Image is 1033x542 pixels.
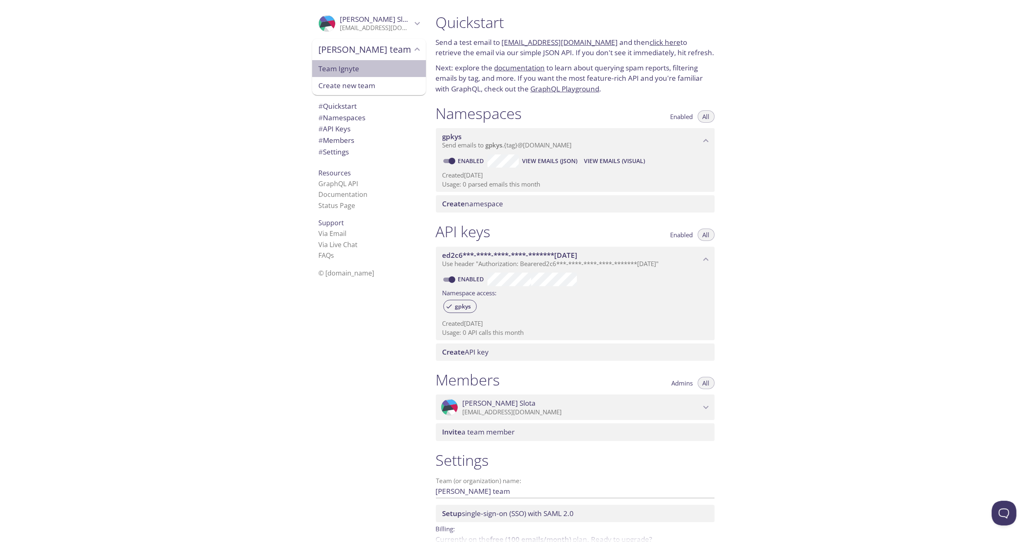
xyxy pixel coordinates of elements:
span: Namespaces [319,113,366,122]
a: documentation [494,63,545,72]
span: Team Ignyte [319,63,419,74]
div: gpkys [443,300,477,313]
p: Created [DATE] [442,171,708,180]
a: [EMAIL_ADDRESS][DOMAIN_NAME] [502,37,618,47]
span: API key [442,347,489,357]
span: View Emails (JSON) [522,156,577,166]
span: Create [442,347,465,357]
span: Create [442,199,465,208]
a: Via Email [319,229,347,238]
div: Create API Key [436,343,715,361]
div: gpkys namespace [436,128,715,154]
div: API Keys [312,123,426,135]
span: gpkys [442,132,462,141]
span: Send emails to . {tag} @[DOMAIN_NAME] [442,141,572,149]
div: Members [312,135,426,146]
span: Support [319,218,344,227]
p: [EMAIL_ADDRESS][DOMAIN_NAME] [340,24,412,32]
a: GraphQL API [319,179,358,188]
span: single-sign-on (SSO) with SAML 2.0 [442,509,574,518]
h1: Members [436,371,500,389]
div: Megan Slota [312,10,426,37]
p: [EMAIL_ADDRESS][DOMAIN_NAME] [463,408,701,416]
span: API Keys [319,124,351,133]
p: Created [DATE] [442,319,708,328]
span: # [319,147,323,157]
h1: Namespaces [436,104,522,123]
div: Quickstart [312,100,426,112]
div: Megan's team [312,39,426,60]
a: GraphQL Playground [531,84,600,93]
div: Megan Slota [436,395,715,420]
div: Invite a team member [436,423,715,441]
h1: Settings [436,451,715,470]
div: Namespaces [312,112,426,124]
span: [PERSON_NAME] Slota [340,14,414,24]
a: Enabled [457,275,487,283]
span: Create new team [319,80,419,91]
span: Invite [442,427,462,437]
span: s [331,251,334,260]
button: Enabled [666,110,698,123]
label: Namespace access: [442,286,497,298]
span: View Emails (Visual) [584,156,645,166]
span: Setup [442,509,462,518]
button: View Emails (JSON) [519,154,581,168]
button: All [698,377,715,389]
div: Team Settings [312,146,426,158]
span: # [319,135,323,145]
div: Create new team [312,77,426,95]
span: Quickstart [319,101,357,111]
span: gpkys [450,303,476,310]
button: View Emails (Visual) [581,154,648,168]
span: # [319,124,323,133]
p: Send a test email to and then to retrieve the email via our simple JSON API. If you don't see it ... [436,37,715,58]
a: FAQ [319,251,334,260]
span: namespace [442,199,504,208]
button: All [698,110,715,123]
div: Setup SSO [436,505,715,522]
button: Admins [667,377,698,389]
span: gpkys [486,141,503,149]
a: Via Live Chat [319,240,358,249]
span: Settings [319,147,349,157]
span: [PERSON_NAME] team [319,44,412,55]
iframe: Help Scout Beacon - Open [992,501,1017,526]
label: Team (or organization) name: [436,478,522,484]
span: Members [319,135,355,145]
a: Enabled [457,157,487,165]
div: Team Ignyte [312,60,426,77]
div: Create namespace [436,195,715,213]
span: [PERSON_NAME] Slota [463,399,536,408]
a: Documentation [319,190,368,199]
h1: API keys [436,222,491,241]
a: click here [650,37,681,47]
span: © [DOMAIN_NAME] [319,269,374,278]
p: Billing: [436,522,715,534]
p: Usage: 0 API calls this month [442,328,708,337]
p: Next: explore the to learn about querying spam reports, filtering emails by tag, and more. If you... [436,63,715,94]
span: # [319,101,323,111]
span: a team member [442,427,515,437]
h1: Quickstart [436,13,715,32]
button: Enabled [666,229,698,241]
span: Resources [319,168,351,178]
button: All [698,229,715,241]
a: Status Page [319,201,355,210]
span: # [319,113,323,122]
p: Usage: 0 parsed emails this month [442,180,708,189]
